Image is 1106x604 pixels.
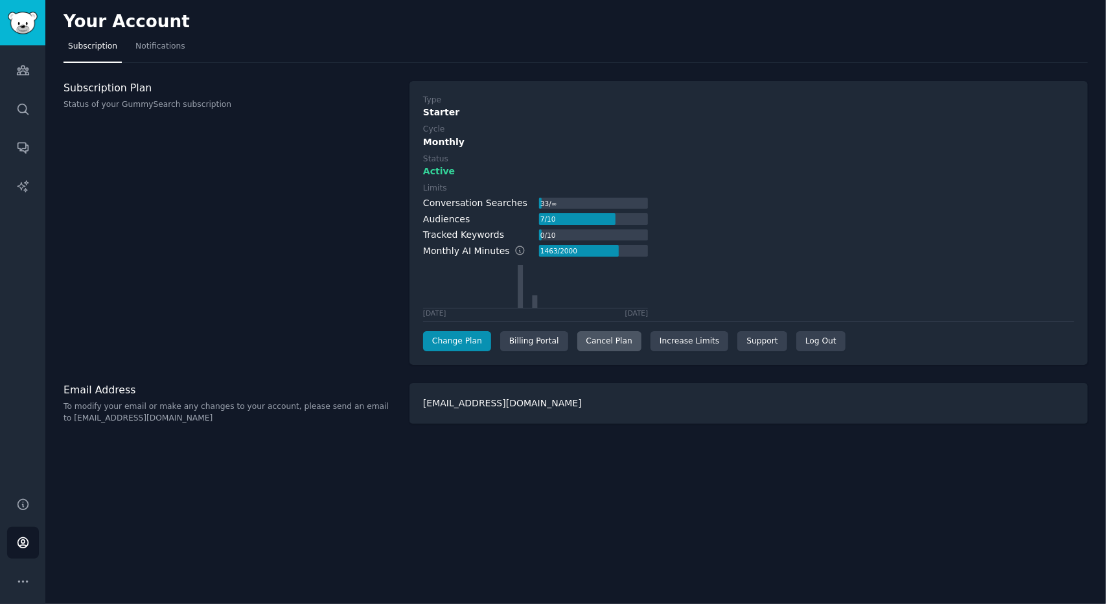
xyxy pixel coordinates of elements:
img: GummySearch logo [8,12,38,34]
h3: Subscription Plan [63,81,396,95]
div: 0 / 10 [539,229,557,241]
div: Conversation Searches [423,196,527,210]
a: Increase Limits [651,331,729,352]
h3: Email Address [63,383,396,397]
div: Tracked Keywords [423,228,504,242]
span: Subscription [68,41,117,52]
div: Starter [423,106,1074,119]
a: Change Plan [423,331,491,352]
div: Cycle [423,124,444,135]
a: Subscription [63,36,122,63]
div: Billing Portal [500,331,568,352]
div: 7 / 10 [539,213,557,225]
div: Monthly AI Minutes [423,244,539,258]
div: [DATE] [423,308,446,318]
h2: Your Account [63,12,190,32]
div: Status [423,154,448,165]
div: 33 / ∞ [539,198,558,209]
span: Notifications [135,41,185,52]
div: 1463 / 2000 [539,245,579,257]
a: Notifications [131,36,190,63]
p: To modify your email or make any changes to your account, please send an email to [EMAIL_ADDRESS]... [63,401,396,424]
div: Log Out [796,331,846,352]
div: [EMAIL_ADDRESS][DOMAIN_NAME] [409,383,1088,424]
div: Limits [423,183,447,194]
div: Type [423,95,441,106]
div: Audiences [423,213,470,226]
div: [DATE] [625,308,649,318]
a: Support [737,331,787,352]
div: Cancel Plan [577,331,641,352]
span: Active [423,165,455,178]
div: Monthly [423,135,1074,149]
p: Status of your GummySearch subscription [63,99,396,111]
